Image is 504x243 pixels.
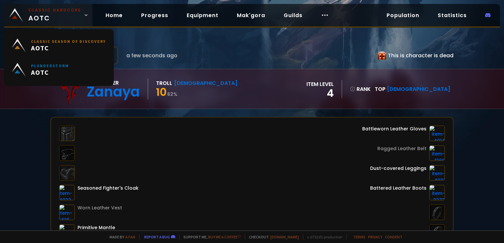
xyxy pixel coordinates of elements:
[174,79,237,87] div: [DEMOGRAPHIC_DATA]
[106,234,135,239] span: Made by
[156,85,167,99] span: 10
[167,91,177,97] small: 62 %
[387,85,450,93] span: [DEMOGRAPHIC_DATA]
[350,85,371,93] div: rank
[179,234,241,239] span: Support me,
[232,9,270,22] a: Mak'gora
[429,165,445,181] img: item-4921
[8,33,110,58] a: Classic Season of DiscoveryAOTC
[362,125,426,132] div: Battleworn Leather Gloves
[385,234,402,239] a: Consent
[31,68,69,76] span: AOTC
[245,234,299,239] span: Checkout
[78,224,115,231] div: Primitive Mantle
[368,234,382,239] a: Privacy
[375,85,450,93] div: Top
[4,4,92,26] a: Classic HardcoreAOTC
[31,63,69,68] small: Plunderstorm
[306,80,334,88] div: item level
[59,185,75,201] img: item-4933
[370,185,426,192] div: Battered Leather Boots
[381,9,425,22] a: Population
[429,145,445,161] img: item-1369
[208,234,241,239] a: Buy me a coffee
[432,9,472,22] a: Statistics
[87,87,140,97] div: Zanaya
[156,79,172,87] div: Troll
[125,234,135,239] a: a fan
[100,9,128,22] a: Home
[306,88,334,98] div: 4
[28,7,81,13] small: Classic Hardcore
[353,234,365,239] a: Terms
[126,51,177,60] span: a few seconds ago
[270,234,299,239] a: [DOMAIN_NAME]
[144,234,170,239] a: Report a bug
[31,44,106,52] span: AOTC
[8,58,110,82] a: PlunderstormAOTC
[378,51,454,60] div: This is character is dead
[28,7,81,23] span: AOTC
[303,234,342,239] span: v. d752d5 - production
[377,145,426,152] div: Ragged Leather Belt
[370,165,426,172] div: Dust-covered Leggings
[429,125,445,141] img: item-4914
[59,204,75,220] img: item-1425
[181,9,224,22] a: Equipment
[78,204,122,211] div: Worn Leather Vest
[429,185,445,201] img: item-2373
[78,185,139,192] div: Seasoned Fighter's Cloak
[278,9,308,22] a: Guilds
[136,9,173,22] a: Progress
[31,39,106,44] small: Classic Season of Discovery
